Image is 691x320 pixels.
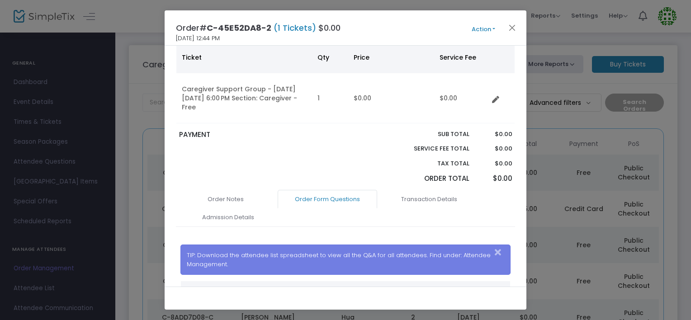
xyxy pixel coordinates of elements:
[176,42,312,73] th: Ticket
[506,22,518,33] button: Close
[434,42,488,73] th: Service Fee
[434,73,488,123] td: $0.00
[176,22,341,34] h4: Order# $0.00
[176,73,312,123] td: Caregiver Support Group - [DATE] [DATE] 6:00 PM Section: Caregiver - Free
[478,174,512,184] p: $0.00
[179,130,341,140] p: PAYMENT
[278,190,377,209] a: Order Form Questions
[393,130,469,139] p: Sub total
[393,174,469,184] p: Order Total
[178,208,278,227] a: Admission Details
[312,42,348,73] th: Qty
[180,245,511,275] div: TIP: Download the attendee list spreadsheet to view all the Q&A for all attendees. Find under: At...
[312,73,348,123] td: 1
[271,22,318,33] span: (1 Tickets)
[207,22,271,33] span: C-45E52DA8-2
[348,73,434,123] td: $0.00
[348,42,434,73] th: Price
[478,130,512,139] p: $0.00
[478,144,512,153] p: $0.00
[375,281,505,313] th: Answer
[492,245,510,260] button: Close
[478,159,512,168] p: $0.00
[181,281,375,313] th: Question
[176,34,220,43] span: [DATE] 12:44 PM
[176,42,515,123] div: Data table
[393,144,469,153] p: Service Fee Total
[176,190,275,209] a: Order Notes
[393,159,469,168] p: Tax Total
[379,190,479,209] a: Transaction Details
[456,24,511,34] button: Action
